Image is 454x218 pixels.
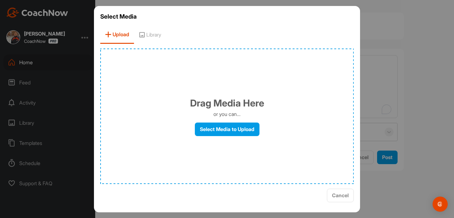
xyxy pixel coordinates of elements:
span: Library [134,26,166,44]
span: Cancel [332,192,349,198]
div: Open Intercom Messenger [433,197,448,212]
button: Cancel [327,189,354,202]
p: or you can... [213,110,241,118]
h3: Select Media [100,12,354,21]
label: Select Media to Upload [195,123,259,136]
span: Upload [100,26,134,44]
h1: Drag Media Here [190,96,264,110]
